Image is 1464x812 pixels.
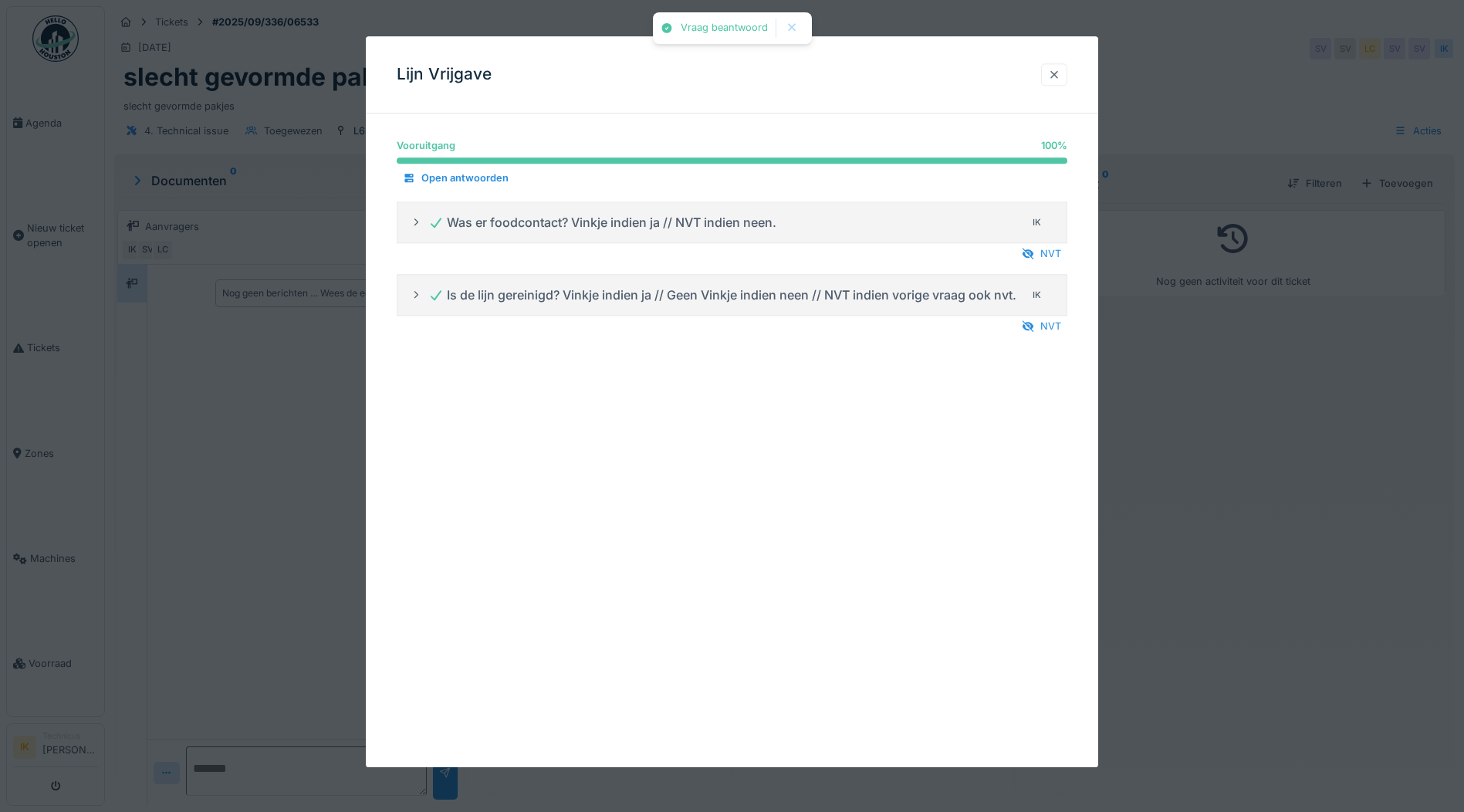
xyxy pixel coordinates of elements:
[1016,316,1067,337] div: NVT
[681,22,768,35] div: Vraag beantwoord
[397,158,1067,164] progress: 100 %
[1026,211,1048,233] div: IK
[428,213,776,232] div: Was er foodcontact? Vinkje indien ja // NVT indien neen.
[397,138,455,153] div: Vooruitgang
[404,281,1060,310] summary: Is de lijn gereinigd? Vinkje indien ja // Geen Vinkje indien neen // NVT indien vorige vraag ook ...
[404,208,1060,237] summary: Was er foodcontact? Vinkje indien ja // NVT indien neen.IK
[1026,284,1048,306] div: IK
[428,286,1016,304] div: Is de lijn gereinigd? Vinkje indien ja // Geen Vinkje indien neen // NVT indien vorige vraag ook ...
[397,168,515,189] div: Open antwoorden
[1041,138,1067,153] div: 100 %
[397,65,492,84] h3: Lijn Vrijgave
[1016,244,1067,265] div: NVT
